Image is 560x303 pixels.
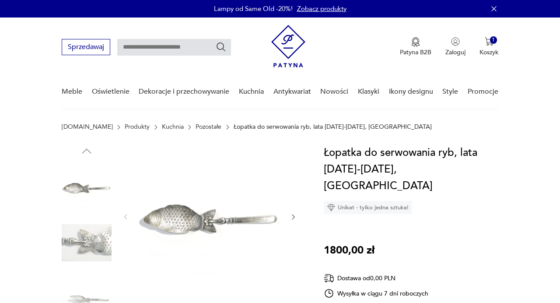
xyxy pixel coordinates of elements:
div: 1 [490,36,497,44]
button: Zaloguj [445,37,465,56]
a: [DOMAIN_NAME] [62,123,113,130]
a: Promocje [468,75,498,109]
img: Zdjęcie produktu Łopatka do serwowania ryb, lata 1914-1939, Norblin [62,218,112,268]
p: Koszyk [479,48,498,56]
p: Łopatka do serwowania ryb, lata [DATE]-[DATE], [GEOGRAPHIC_DATA] [234,123,432,130]
a: Zobacz produkty [297,4,346,13]
a: Nowości [320,75,348,109]
a: Ikony designu [389,75,433,109]
a: Meble [62,75,82,109]
a: Style [442,75,458,109]
div: Unikat - tylko jedna sztuka! [324,201,412,214]
p: Lampy od Same Old -20%! [214,4,293,13]
a: Oświetlenie [92,75,129,109]
p: 1800,00 zł [324,242,374,259]
button: 1Koszyk [479,37,498,56]
a: Kuchnia [162,123,184,130]
img: Zdjęcie produktu Łopatka do serwowania ryb, lata 1914-1939, Norblin [62,162,112,212]
img: Ikona medalu [411,37,420,47]
h1: Łopatka do serwowania ryb, lata [DATE]-[DATE], [GEOGRAPHIC_DATA] [324,144,498,194]
div: Dostawa od 0,00 PLN [324,273,429,284]
a: Sprzedawaj [62,45,110,51]
img: Ikonka użytkownika [451,37,460,46]
a: Kuchnia [239,75,264,109]
img: Ikona dostawy [324,273,334,284]
button: Patyna B2B [400,37,431,56]
img: Ikona diamentu [327,204,335,211]
a: Produkty [125,123,150,130]
p: Zaloguj [445,48,465,56]
img: Zdjęcie produktu Łopatka do serwowania ryb, lata 1914-1939, Norblin [138,144,281,288]
button: Sprzedawaj [62,39,110,55]
img: Patyna - sklep z meblami i dekoracjami vintage [271,25,305,67]
a: Klasyki [358,75,379,109]
a: Dekoracje i przechowywanie [139,75,229,109]
div: Wysyłka w ciągu 7 dni roboczych [324,288,429,299]
p: Patyna B2B [400,48,431,56]
button: Szukaj [216,42,226,52]
a: Pozostałe [196,123,221,130]
img: Ikona koszyka [485,37,493,46]
a: Antykwariat [273,75,311,109]
a: Ikona medaluPatyna B2B [400,37,431,56]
